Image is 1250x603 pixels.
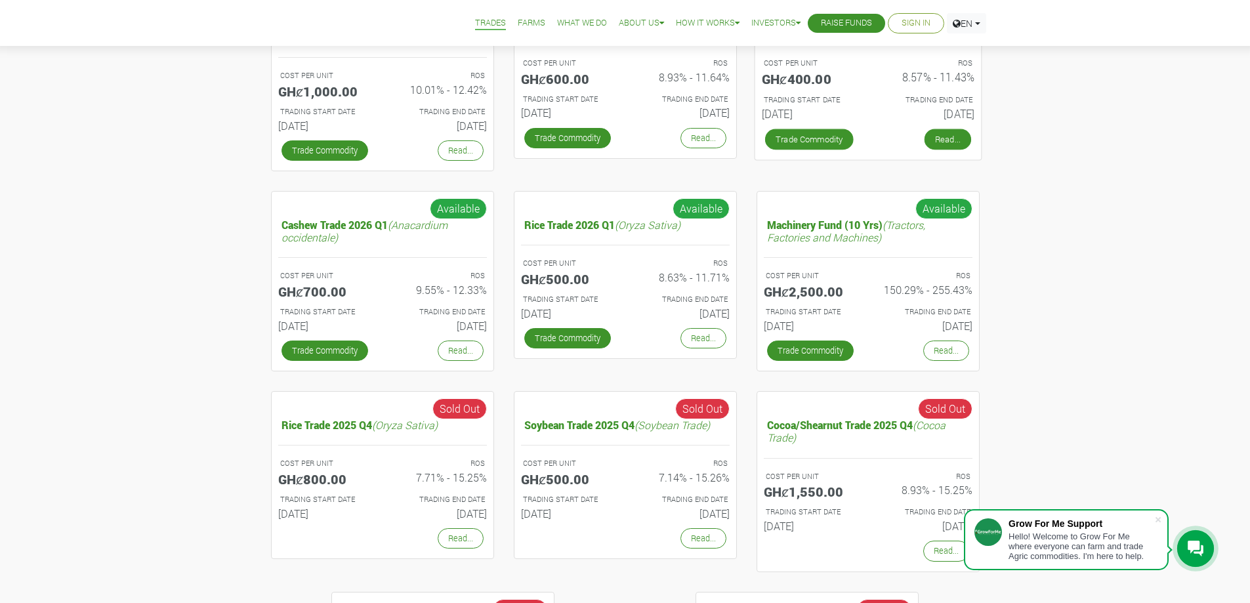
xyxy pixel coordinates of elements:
a: Machinery Fund (10 Yrs)(Tractors, Factories and Machines) COST PER UNIT GHȼ2,500.00 ROS 150.29% -... [764,215,972,337]
a: Read... [438,528,484,549]
p: Estimated Trading Start Date [523,294,614,305]
p: COST PER UNIT [280,70,371,81]
a: Read... [680,528,726,549]
p: COST PER UNIT [763,57,856,68]
h6: [DATE] [278,320,373,332]
p: COST PER UNIT [523,458,614,469]
h5: GHȼ1,000.00 [278,83,373,99]
p: Estimated Trading End Date [880,94,972,105]
a: Trades [475,16,506,30]
h6: [DATE] [635,307,730,320]
h6: [DATE] [392,119,487,132]
p: Estimated Trading End Date [394,306,485,318]
h5: GHȼ1,550.00 [764,484,858,499]
h5: GHȼ500.00 [521,271,615,287]
p: COST PER UNIT [280,270,371,281]
p: Return on Funding is the percentage profit you stand to earn.Visit our FAQs more info. Visit our ... [880,57,972,68]
a: Rice Trade 2025 Q4(Oryza Sativa) COST PER UNIT GHȼ800.00 ROS 7.71% - 15.25% TRADING START DATE [D... [278,415,487,525]
p: COST PER UNIT [523,258,614,269]
a: Trade Commodity [281,140,368,161]
a: How it Works [676,16,740,30]
h5: GHȼ600.00 [521,71,615,87]
h5: GHȼ2,500.00 [764,283,858,299]
a: Trade Commodity [281,341,368,361]
h6: [DATE] [278,507,373,520]
a: EN [947,13,986,33]
h6: Return on Funding is the percentage profit you stand to earn.Visit our FAQs more info. Visit our ... [878,283,972,296]
p: COST PER UNIT [523,58,614,69]
i: (Soybean Trade) [635,418,710,432]
h5: Rice Trade 2025 Q4 [278,415,487,434]
p: Estimated Trading Start Date [523,494,614,505]
h6: [DATE] [635,106,730,119]
h5: Rice Trade 2026 Q1 [521,215,730,234]
h6: [DATE] [635,507,730,520]
p: Return on Funding is the percentage profit you stand to earn.Visit our FAQs more info. Visit our ... [880,471,970,482]
h6: Return on Funding is the percentage profit you stand to earn.Visit our FAQs more info. Visit our ... [392,83,487,96]
a: Investors [751,16,801,30]
h5: GHȼ400.00 [761,70,858,86]
h6: [DATE] [878,320,972,332]
h6: [DATE] [764,320,858,332]
i: (Cocoa Trade) [767,418,946,444]
a: Rice Trade 2026 Q1(Oryza Sativa) COST PER UNIT GHȼ500.00 ROS 8.63% - 11.71% TRADING START DATE [D... [521,215,730,325]
h6: Return on Funding is the percentage profit you stand to earn.Visit our FAQs more info. Visit our ... [878,484,972,496]
p: Estimated Trading Start Date [280,306,371,318]
div: Grow For Me Support [1009,518,1154,529]
h6: Return on Funding is the percentage profit you stand to earn.Visit our FAQs more info. Visit our ... [635,71,730,83]
p: Estimated Trading Start Date [523,94,614,105]
a: Maize Trade 2026 Q1(Maize Trade) COST PER UNIT GHȼ600.00 ROS 8.93% - 11.64% TRADING START DATE [D... [521,15,730,125]
p: Estimated Trading End Date [880,507,970,518]
a: Cashew Trade 2026 Q1(Anacardium occidentale) COST PER UNIT GHȼ700.00 ROS 9.55% - 12.33% TRADING S... [278,215,487,337]
p: Estimated Trading Start Date [766,306,856,318]
a: Read... [924,129,970,150]
h6: [DATE] [761,107,858,120]
p: Return on Funding is the percentage profit you stand to earn.Visit our FAQs more info. Visit our ... [637,258,728,269]
h5: Cashew Trade 2026 Q1 [278,215,487,247]
p: COST PER UNIT [766,471,856,482]
h6: [DATE] [521,507,615,520]
i: (Oryza Sativa) [615,218,680,232]
p: Estimated Trading End Date [880,306,970,318]
a: What We Do [557,16,607,30]
h5: GHȼ800.00 [278,471,373,487]
p: Estimated Trading Start Date [280,106,371,117]
h5: Machinery Fund (10 Yrs) [764,215,972,247]
p: Return on Funding is the percentage profit you stand to earn.Visit our FAQs more info. Visit our ... [637,58,728,69]
p: Estimated Trading Start Date [280,494,371,505]
p: COST PER UNIT [280,458,371,469]
a: Trade Commodity [524,128,611,148]
h5: Soybean Trade 2025 Q4 [521,415,730,434]
p: Estimated Trading End Date [394,106,485,117]
span: Available [673,198,730,219]
a: Trade Commodity [764,129,853,150]
p: Return on Funding is the percentage profit you stand to earn.Visit our FAQs more info. Visit our ... [394,458,485,469]
h6: Return on Funding is the percentage profit you stand to earn.Visit our FAQs more info. Visit our ... [392,283,487,296]
a: Read... [680,328,726,348]
a: Soybean Trade 2026 Q1(Soybean Trade) COST PER UNIT GHȼ400.00 ROS 8.57% - 11.43% TRADING START DAT... [761,14,974,125]
p: Return on Funding is the percentage profit you stand to earn.Visit our FAQs more info. Visit our ... [637,458,728,469]
a: Read... [438,341,484,361]
h6: [DATE] [521,307,615,320]
h5: Cocoa/Shearnut Trade 2025 Q4 [764,415,972,447]
i: (Tractors, Factories and Machines) [767,218,925,244]
span: Available [915,198,972,219]
span: Available [430,198,487,219]
h6: [DATE] [878,107,974,120]
h6: [DATE] [878,520,972,532]
h6: [DATE] [764,520,858,532]
i: (Anacardium occidentale) [281,218,448,244]
h5: GHȼ500.00 [521,471,615,487]
h6: Return on Funding is the percentage profit you stand to earn.Visit our FAQs more info. Visit our ... [878,70,974,83]
a: Read... [680,128,726,148]
p: Estimated Trading End Date [637,494,728,505]
h5: GHȼ700.00 [278,283,373,299]
p: Estimated Trading Start Date [766,507,856,518]
a: Read... [923,541,969,561]
p: Estimated Trading End Date [637,294,728,305]
span: Sold Out [918,398,972,419]
span: Sold Out [432,398,487,419]
div: Hello! Welcome to Grow For Me where everyone can farm and trade Agric commodities. I'm here to help. [1009,531,1154,561]
a: Trade Commodity [767,341,854,361]
p: Return on Funding is the percentage profit you stand to earn.Visit our FAQs more info. Visit our ... [394,270,485,281]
